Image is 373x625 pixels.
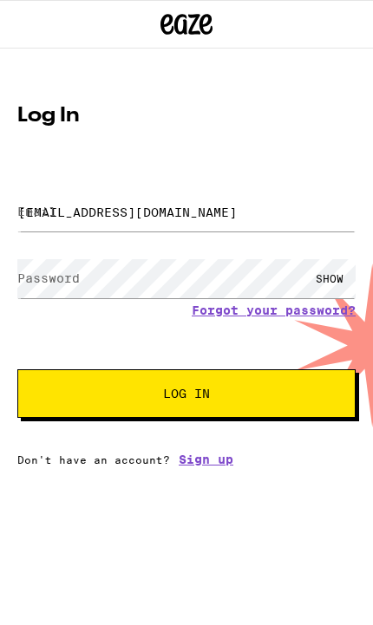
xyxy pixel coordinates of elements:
div: Don't have an account? [17,452,356,466]
a: Sign up [179,452,233,466]
span: Log In [163,387,210,400]
h1: Log In [17,106,356,127]
a: Forgot your password? [192,303,356,317]
input: Email [17,192,356,231]
label: Password [17,271,80,285]
span: Hi. Need any help? [12,13,143,29]
label: Email [17,205,56,218]
div: SHOW [304,259,356,298]
button: Log In [17,369,356,418]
